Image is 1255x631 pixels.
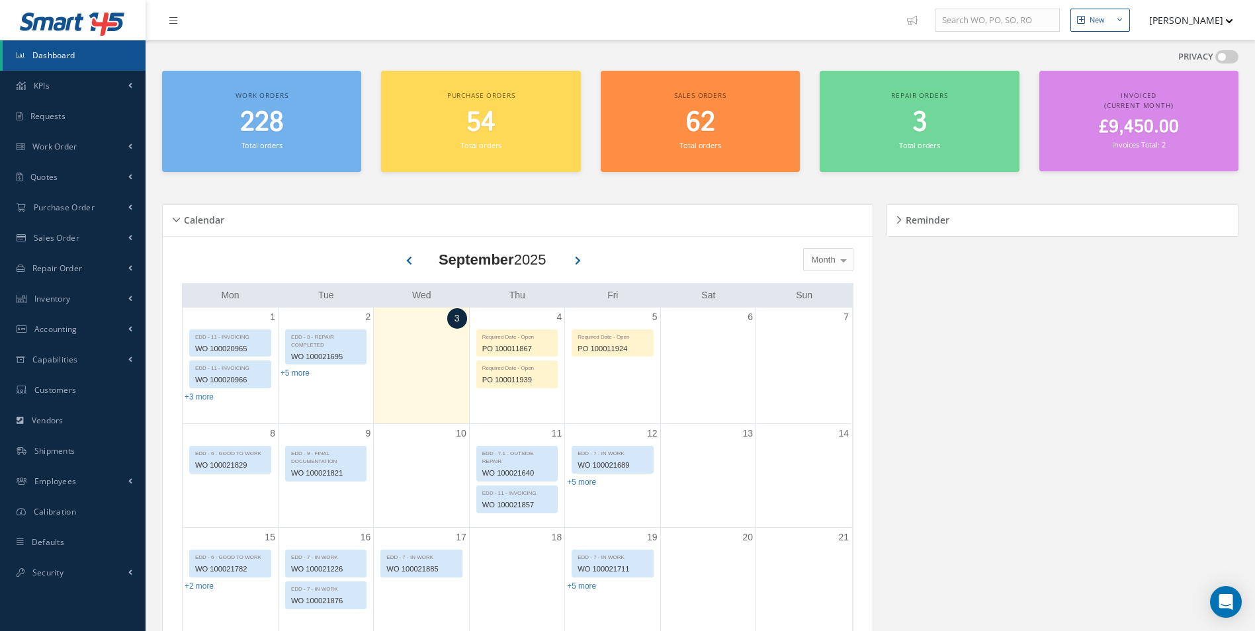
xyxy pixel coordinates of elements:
span: 3 [912,104,927,142]
span: KPIs [34,80,50,91]
span: Inventory [34,293,71,304]
a: Show 3 more events [185,392,214,401]
td: September 4, 2025 [469,308,564,424]
a: September 3, 2025 [447,308,467,329]
td: September 13, 2025 [660,423,756,528]
a: September 5, 2025 [650,308,660,327]
div: 2025 [439,249,546,271]
td: September 3, 2025 [374,308,469,424]
span: Purchase Order [34,202,95,213]
a: September 19, 2025 [644,528,660,547]
td: September 12, 2025 [565,423,660,528]
td: September 6, 2025 [660,308,756,424]
div: Required Date - Open [477,330,557,341]
a: September 6, 2025 [745,308,756,327]
div: WO 100021885 [381,562,461,577]
td: September 7, 2025 [756,308,851,424]
a: Work orders 228 Total orders [162,71,361,172]
a: September 16, 2025 [358,528,374,547]
a: Purchase orders 54 Total orders [381,71,580,172]
span: Work Order [32,141,77,152]
div: PO 100011867 [477,341,557,357]
b: September [439,251,514,268]
a: Dashboard [3,40,146,71]
div: PO 100011939 [477,372,557,388]
td: September 14, 2025 [756,423,851,528]
div: EDD - 7.1 - OUTSIDE REPAIR [477,446,557,466]
a: September 12, 2025 [644,424,660,443]
span: Security [32,567,64,578]
button: New [1070,9,1130,32]
div: WO 100020965 [190,341,271,357]
a: September 4, 2025 [554,308,564,327]
span: Dashboard [32,50,75,61]
a: September 20, 2025 [740,528,756,547]
h5: Reminder [902,210,949,226]
button: [PERSON_NAME] [1137,7,1233,33]
a: Sunday [793,287,815,304]
a: September 21, 2025 [836,528,851,547]
small: Total orders [679,140,720,150]
div: EDD - 7 - IN WORK [381,550,461,562]
span: Work orders [236,91,288,100]
a: Monday [218,287,241,304]
a: September 11, 2025 [549,424,565,443]
a: September 1, 2025 [267,308,278,327]
a: Show 5 more events [567,478,596,487]
span: Invoiced [1121,91,1156,100]
a: Show 2 more events [185,581,214,591]
span: Repair Order [32,263,83,274]
div: WO 100020966 [190,372,271,388]
small: Total orders [241,140,282,150]
a: Repair orders 3 Total orders [820,71,1019,172]
td: September 8, 2025 [183,423,278,528]
span: Employees [34,476,77,487]
div: EDD - 7 - IN WORK [286,550,366,562]
a: September 8, 2025 [267,424,278,443]
a: Saturday [699,287,718,304]
div: WO 100021640 [477,466,557,481]
span: Customers [34,384,77,396]
div: EDD - 8 - REPAIR COMPLETED [286,330,366,349]
span: (Current Month) [1104,101,1174,110]
a: September 13, 2025 [740,424,756,443]
div: EDD - 7 - IN WORK [286,582,366,593]
div: Required Date - Open [572,330,652,341]
a: September 2, 2025 [363,308,374,327]
td: September 2, 2025 [278,308,373,424]
a: September 15, 2025 [262,528,278,547]
div: EDD - 6 - GOOD TO WORK [190,550,271,562]
small: Total orders [899,140,940,150]
a: September 7, 2025 [841,308,851,327]
span: Sales orders [674,91,726,100]
a: Friday [605,287,621,304]
a: September 10, 2025 [453,424,469,443]
a: Tuesday [316,287,337,304]
span: Quotes [30,171,58,183]
div: New [1090,15,1105,26]
div: Open Intercom Messenger [1210,586,1242,618]
div: WO 100021695 [286,349,366,364]
div: WO 100021876 [286,593,366,609]
td: September 9, 2025 [278,423,373,528]
span: Sales Order [34,232,79,243]
h5: Calendar [180,210,224,226]
div: WO 100021226 [286,562,366,577]
a: Thursday [507,287,528,304]
a: Show 5 more events [281,368,310,378]
div: WO 100021829 [190,458,271,473]
div: EDD - 7 - IN WORK [572,446,652,458]
div: WO 100021857 [477,497,557,513]
div: WO 100021821 [286,466,366,481]
span: £9,450.00 [1099,114,1179,140]
span: 54 [466,104,496,142]
span: Vendors [32,415,64,426]
span: Repair orders [891,91,947,100]
a: Invoiced (Current Month) £9,450.00 Invoices Total: 2 [1039,71,1238,171]
small: Invoices Total: 2 [1112,140,1165,149]
td: September 10, 2025 [374,423,469,528]
div: Required Date - Open [477,361,557,372]
small: Total orders [460,140,501,150]
td: September 1, 2025 [183,308,278,424]
div: EDD - 9 - FINAL DOCUMENTATION [286,446,366,466]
